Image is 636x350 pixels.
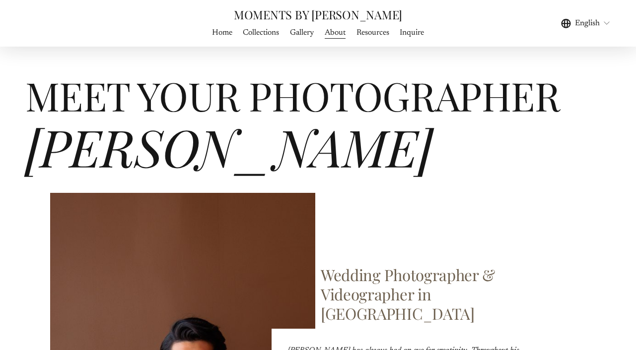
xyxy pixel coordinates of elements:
a: folder dropdown [290,26,314,40]
span: Gallery [290,27,314,39]
em: [PERSON_NAME] [25,112,432,180]
a: MOMENTS BY [PERSON_NAME] [234,6,402,22]
a: Collections [243,26,279,40]
a: About [325,26,346,40]
span: English [575,17,600,29]
span: Wedding Photographer & Videographer in [GEOGRAPHIC_DATA] [321,264,498,324]
a: Home [212,26,232,40]
span: MEET YOUR PHOTOGRAPHER [25,69,560,121]
a: Inquire [400,26,424,40]
a: Resources [356,26,389,40]
div: language picker [561,16,611,30]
